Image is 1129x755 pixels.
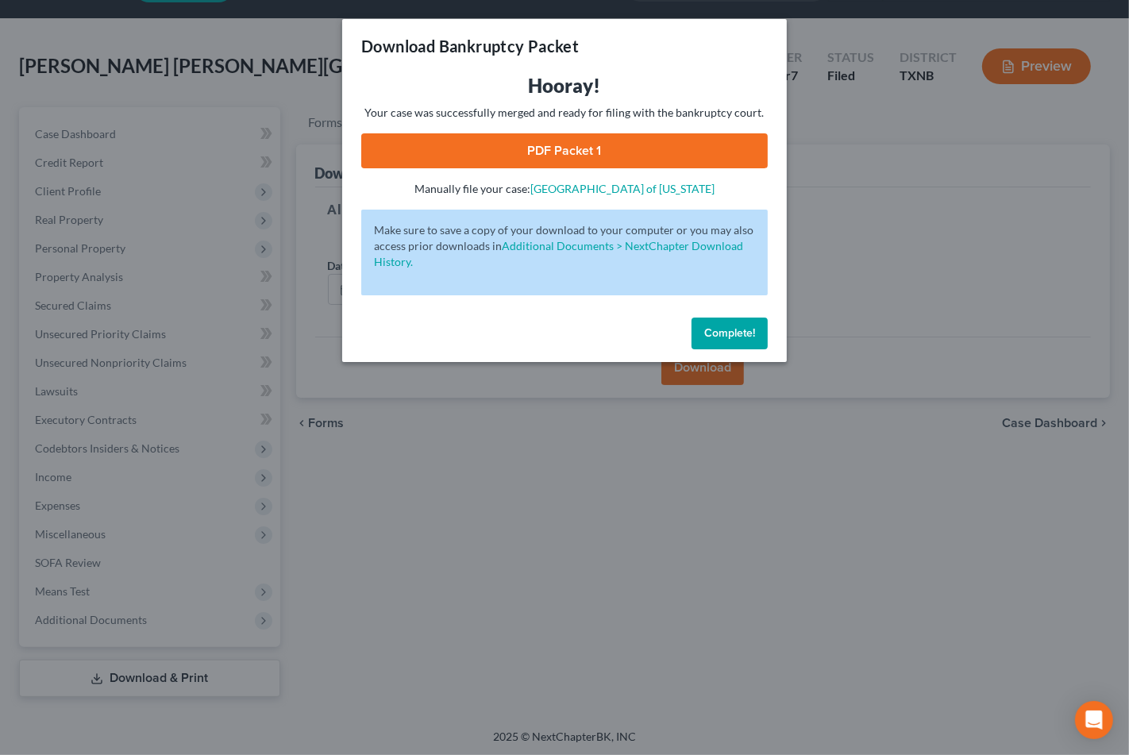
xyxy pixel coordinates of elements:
[361,133,768,168] a: PDF Packet 1
[1075,701,1113,739] div: Open Intercom Messenger
[704,326,755,340] span: Complete!
[361,105,768,121] p: Your case was successfully merged and ready for filing with the bankruptcy court.
[361,35,579,57] h3: Download Bankruptcy Packet
[374,239,743,268] a: Additional Documents > NextChapter Download History.
[361,73,768,98] h3: Hooray!
[530,182,715,195] a: [GEOGRAPHIC_DATA] of [US_STATE]
[374,222,755,270] p: Make sure to save a copy of your download to your computer or you may also access prior downloads in
[692,318,768,349] button: Complete!
[361,181,768,197] p: Manually file your case:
